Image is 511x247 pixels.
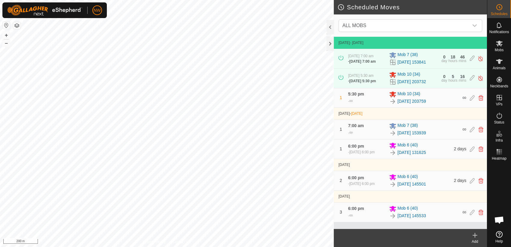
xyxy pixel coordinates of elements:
[340,178,342,183] span: 2
[398,174,418,181] span: Mob 6 (40)
[13,22,20,29] button: Map Layers
[340,20,469,32] span: ALL MOBS
[348,78,376,84] div: -
[351,111,362,116] span: [DATE]
[398,213,426,219] a: [DATE] 145533
[94,7,101,14] span: NW
[398,181,426,187] a: [DATE] 145501
[339,111,350,116] span: [DATE]
[350,41,363,45] span: - [DATE]
[487,229,511,245] a: Help
[454,178,466,183] span: 2 days
[491,12,507,16] span: Schedules
[452,74,454,79] div: 5
[348,149,375,155] div: -
[349,150,375,154] span: [DATE] 6:00 pm
[340,210,342,214] span: 3
[349,213,353,218] span: ∞
[7,5,82,16] img: Gallagher Logo
[350,111,362,116] span: -
[349,59,376,64] span: [DATE] 7:00 am
[493,66,506,70] span: Animals
[339,163,350,167] span: [DATE]
[340,146,342,151] span: 1
[389,181,396,188] img: To
[492,157,506,160] span: Heatmap
[348,54,373,58] span: [DATE] 7:00 am
[348,212,353,219] div: -
[340,127,342,132] span: 1
[3,22,10,29] button: Reset Map
[340,95,342,100] span: 1
[441,79,447,82] div: day
[463,239,487,244] div: Add
[3,32,10,39] button: +
[143,239,166,245] a: Privacy Policy
[349,130,353,135] span: ∞
[451,55,455,59] div: 18
[348,123,364,128] span: 7:00 am
[342,23,366,28] span: ALL MOBS
[489,30,509,34] span: Notifications
[398,98,426,105] a: [DATE] 203759
[398,130,426,136] a: [DATE] 153939
[398,52,418,59] span: Mob 7 (38)
[496,102,502,106] span: VPs
[443,55,445,59] div: 0
[398,91,420,98] span: Mob 10 (34)
[348,92,364,96] span: 5:30 pm
[495,239,503,243] span: Help
[339,41,350,45] span: [DATE]
[389,212,396,220] img: To
[348,206,364,211] span: 6:00 pm
[348,175,364,180] span: 6:00 pm
[459,79,466,82] div: mins
[348,73,373,78] span: [DATE] 5:30 am
[339,194,350,199] span: [DATE]
[398,79,426,85] a: [DATE] 203732
[454,146,466,151] span: 2 days
[462,209,466,215] span: ∞
[478,75,483,81] img: Turn off schedule move
[398,59,426,65] a: [DATE] 153841
[349,182,375,186] span: [DATE] 6:00 pm
[495,48,503,52] span: Mobs
[460,55,465,59] div: 46
[173,239,190,245] a: Contact Us
[462,95,466,101] span: ∞
[389,149,396,156] img: To
[478,55,483,62] img: Turn off schedule move
[460,74,465,79] div: 16
[398,122,418,130] span: Mob 7 (38)
[490,84,508,88] span: Neckbands
[398,149,426,156] a: [DATE] 131625
[462,126,466,132] span: ∞
[448,79,457,82] div: hours
[490,211,508,229] div: Open chat
[441,59,447,63] div: day
[3,39,10,47] button: –
[448,59,457,63] div: hours
[495,139,503,142] span: Infra
[459,59,466,63] div: mins
[337,4,487,11] h2: Scheduled Moves
[348,97,353,105] div: -
[348,144,364,149] span: 6:00 pm
[398,71,420,78] span: Mob 10 (34)
[349,98,353,103] span: ∞
[494,120,504,124] span: Status
[389,98,396,105] img: To
[348,59,376,64] div: -
[348,129,353,136] div: -
[348,181,375,186] div: -
[389,130,396,137] img: To
[398,205,418,212] span: Mob 6 (40)
[469,20,481,32] div: dropdown trigger
[398,142,418,149] span: Mob 6 (40)
[443,74,445,79] div: 0
[349,79,376,83] span: [DATE] 5:30 pm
